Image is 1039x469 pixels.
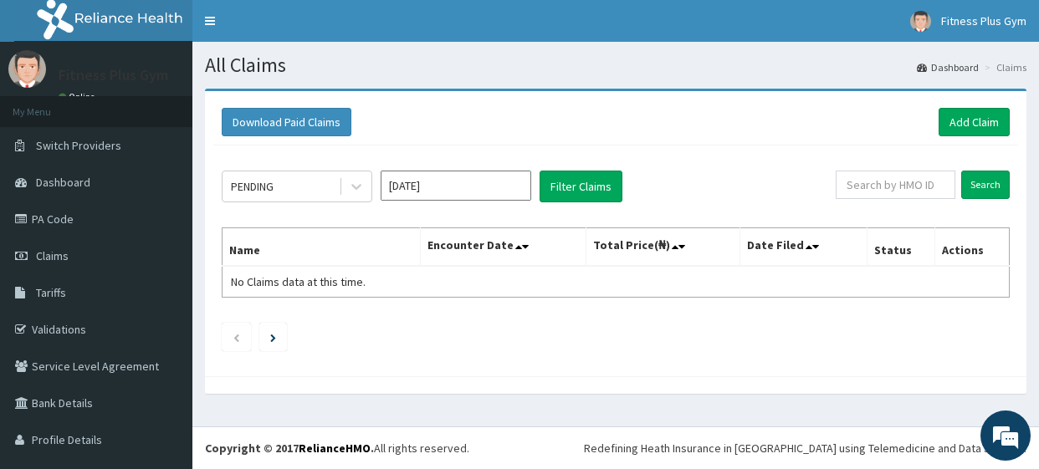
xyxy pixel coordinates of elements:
a: Next page [270,329,276,344]
a: Previous page [233,329,240,344]
span: Claims [36,248,69,263]
span: Switch Providers [36,138,121,153]
th: Name [223,228,421,267]
button: Download Paid Claims [222,108,351,136]
img: User Image [8,50,46,88]
div: Redefining Heath Insurance in [GEOGRAPHIC_DATA] using Telemedicine and Data Science! [584,440,1026,456]
a: RelianceHMO [299,441,371,456]
th: Date Filed [740,228,867,267]
footer: All rights reserved. [192,426,1039,469]
a: Online [59,91,99,103]
h1: All Claims [205,54,1026,76]
th: Actions [935,228,1010,267]
a: Dashboard [917,60,979,74]
span: Dashboard [36,175,90,190]
th: Encounter Date [421,228,586,267]
input: Search by HMO ID [836,171,955,199]
li: Claims [980,60,1026,74]
span: No Claims data at this time. [231,274,366,289]
input: Search [961,171,1010,199]
strong: Copyright © 2017 . [205,441,374,456]
th: Status [867,228,935,267]
a: Add Claim [939,108,1010,136]
button: Filter Claims [540,171,622,202]
img: User Image [910,11,931,32]
th: Total Price(₦) [586,228,740,267]
span: Fitness Plus Gym [941,13,1026,28]
div: PENDING [231,178,274,195]
input: Select Month and Year [381,171,531,201]
p: Fitness Plus Gym [59,68,168,83]
span: Tariffs [36,285,66,300]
